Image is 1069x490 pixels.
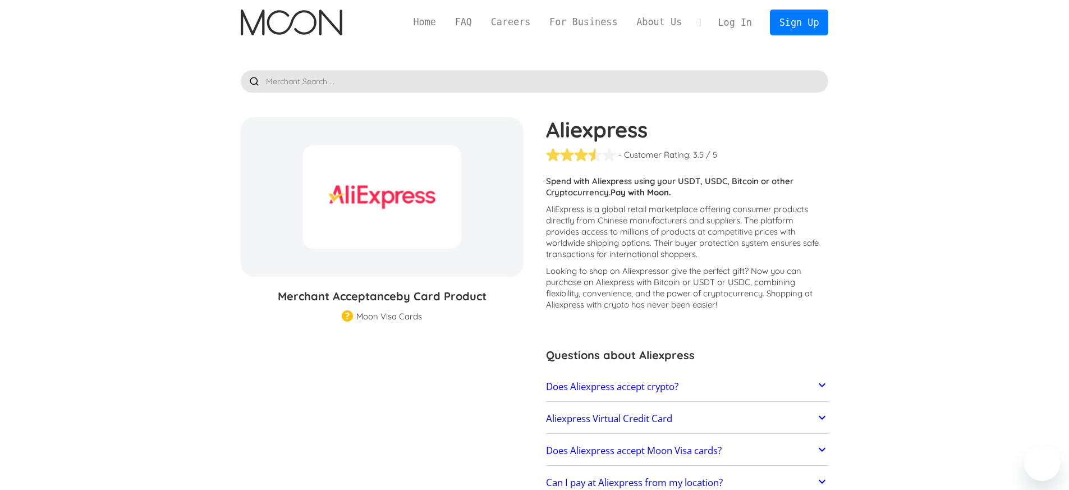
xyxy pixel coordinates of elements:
span: or give the perfect gift [660,265,745,276]
h2: Does Aliexpress accept crypto? [546,381,678,392]
a: About Us [627,15,691,29]
input: Merchant Search ... [241,70,829,93]
p: Looking to shop on Aliexpress ? Now you can purchase on Aliexpress with Bitcoin or USDT or USDC, ... [546,265,829,310]
div: / 5 [706,149,717,161]
iframe: Button to launch messaging window [1024,445,1060,481]
span: by Card Product [396,289,487,303]
strong: Pay with Moon. [611,187,671,198]
h2: Does Aliexpress accept Moon Visa cards? [546,445,722,456]
a: Sign Up [770,10,828,35]
h3: Questions about Aliexpress [546,347,829,364]
img: Moon Logo [241,10,342,35]
a: home [241,10,342,35]
a: Does Aliexpress accept crypto? [546,375,829,399]
p: Spend with Aliexpress using your USDT, USDC, Bitcoin or other Cryptocurrency. [546,176,829,198]
h1: Aliexpress [546,117,829,142]
p: AliExpress is a global retail marketplace offering consumer products directly from Chinese manufa... [546,204,829,260]
h3: Merchant Acceptance [241,288,524,305]
a: Home [404,15,446,29]
h2: Can I pay at Aliexpress from my location? [546,477,723,488]
div: 3.5 [693,149,704,161]
a: Does Aliexpress accept Moon Visa cards? [546,439,829,462]
a: Log In [709,10,761,35]
a: Careers [481,15,540,29]
a: Aliexpress Virtual Credit Card [546,407,829,431]
div: - Customer Rating: [618,149,691,161]
a: For Business [540,15,627,29]
h2: Aliexpress Virtual Credit Card [546,413,672,424]
div: Moon Visa Cards [356,311,422,322]
a: FAQ [446,15,481,29]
